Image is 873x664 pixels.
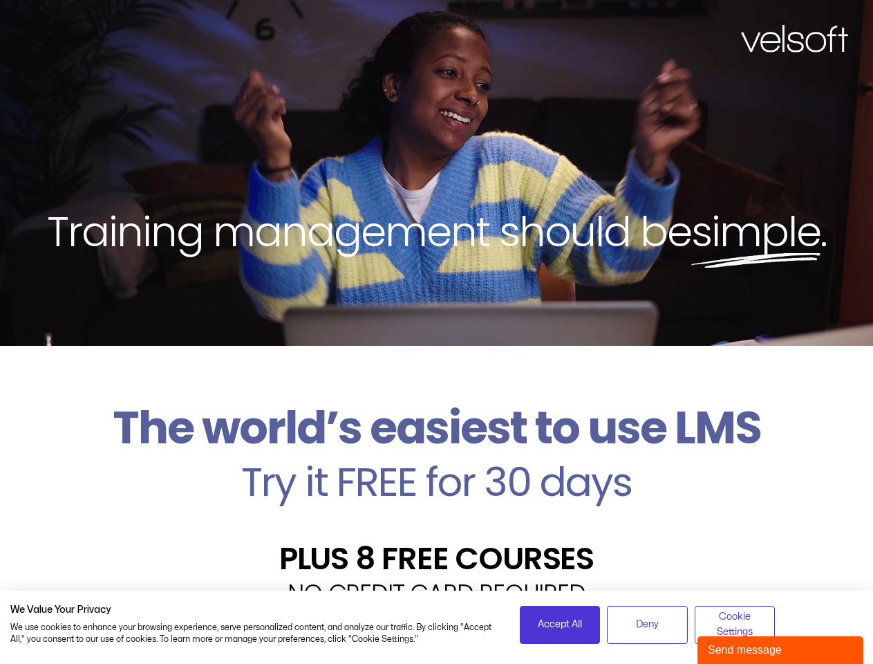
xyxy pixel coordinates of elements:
h2: We Value Your Privacy [10,604,499,616]
span: Cookie Settings [704,609,767,640]
h2: PLUS 8 FREE COURSES [10,543,863,574]
h2: Try it FREE for 30 days [10,462,863,502]
p: We use cookies to enhance your browsing experience, serve personalized content, and analyze our t... [10,622,499,645]
span: simple [691,203,820,261]
h2: The world’s easiest to use LMS [10,401,863,455]
span: Deny [636,617,659,632]
iframe: chat widget [697,634,866,664]
button: Deny all cookies [607,606,688,644]
button: Accept all cookies [520,606,601,644]
span: Accept All [538,617,582,632]
h2: Training management should be . [25,205,848,259]
button: Adjust cookie preferences [695,606,776,644]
